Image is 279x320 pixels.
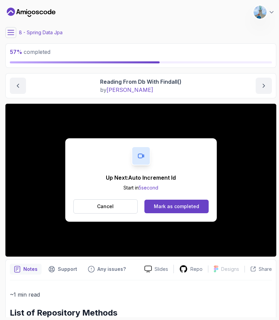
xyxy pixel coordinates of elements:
[44,264,81,275] button: Support button
[84,264,130,275] button: Feedback button
[58,266,77,273] p: Support
[10,48,50,55] span: completed
[106,184,176,191] p: Start in
[139,185,158,191] span: 5 second
[254,6,266,19] img: user profile image
[245,266,272,273] button: Share
[100,86,182,94] p: by
[5,104,276,257] iframe: 3 - Reading From DB with findAll()
[10,78,26,94] button: previous content
[144,200,208,213] button: Mark as completed
[10,264,42,275] button: notes button
[10,290,272,299] p: ~1 min read
[154,203,199,210] div: Mark as completed
[139,265,173,273] a: Slides
[221,266,239,273] p: Designs
[7,7,55,18] a: Dashboard
[253,5,275,19] button: user profile image
[256,78,272,94] button: next content
[10,48,22,55] span: 57 %
[190,266,203,273] p: Repo
[73,199,138,214] button: Cancel
[19,29,63,36] p: 8 - Spring Data Jpa
[155,266,168,273] p: Slides
[97,266,126,273] p: Any issues?
[23,266,38,273] p: Notes
[259,266,272,273] p: Share
[100,78,182,86] p: Reading From Db With Findall()
[97,203,114,210] p: Cancel
[10,307,272,318] h2: List of Repository Methods
[174,265,208,273] a: Repo
[107,86,153,93] span: [PERSON_NAME]
[106,174,176,182] p: Up Next: Auto Increment Id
